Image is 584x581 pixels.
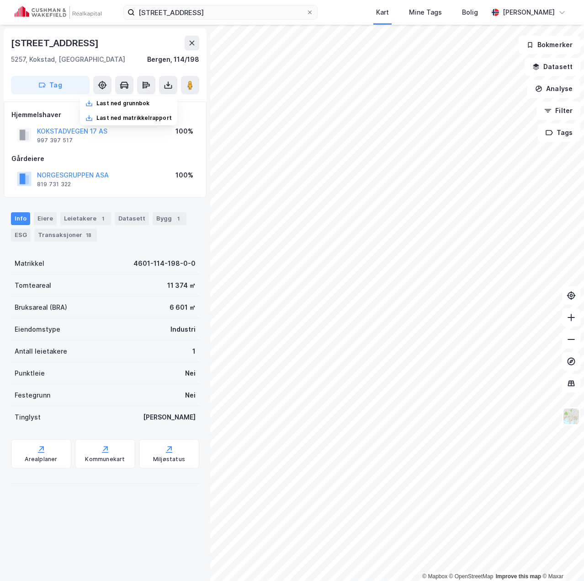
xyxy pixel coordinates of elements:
[174,214,183,223] div: 1
[536,102,580,120] button: Filter
[185,368,196,379] div: Nei
[153,212,186,225] div: Bygg
[11,36,101,50] div: [STREET_ADDRESS]
[135,5,306,19] input: Søk på adresse, matrikkel, gårdeiere, leietakere eller personer
[15,302,67,313] div: Bruksareal (BRA)
[37,137,73,144] div: 997 397 517
[192,346,196,357] div: 1
[462,7,478,18] div: Bolig
[96,100,149,107] div: Last ned grunnbok
[15,280,51,291] div: Tomteareal
[503,7,555,18] div: [PERSON_NAME]
[34,212,57,225] div: Eiere
[519,36,580,54] button: Bokmerker
[11,212,30,225] div: Info
[34,229,97,242] div: Transaksjoner
[15,368,45,379] div: Punktleie
[422,573,447,580] a: Mapbox
[85,456,125,463] div: Kommunekart
[153,456,185,463] div: Miljøstatus
[37,181,71,188] div: 819 731 322
[563,408,580,425] img: Z
[11,229,31,242] div: ESG
[96,114,172,122] div: Last ned matrikkelrapport
[15,412,41,423] div: Tinglyst
[409,7,442,18] div: Mine Tags
[538,124,580,142] button: Tags
[538,537,584,581] iframe: Chat Widget
[25,456,57,463] div: Arealplaner
[84,231,93,240] div: 18
[98,214,107,223] div: 1
[143,412,196,423] div: [PERSON_NAME]
[496,573,541,580] a: Improve this map
[167,280,196,291] div: 11 374 ㎡
[133,258,196,269] div: 4601-114-198-0-0
[15,324,60,335] div: Eiendomstype
[15,390,50,401] div: Festegrunn
[525,58,580,76] button: Datasett
[175,170,193,181] div: 100%
[15,346,67,357] div: Antall leietakere
[11,109,199,120] div: Hjemmelshaver
[170,302,196,313] div: 6 601 ㎡
[538,537,584,581] div: Kontrollprogram for chat
[527,80,580,98] button: Analyse
[147,54,199,65] div: Bergen, 114/198
[185,390,196,401] div: Nei
[15,6,101,19] img: cushman-wakefield-realkapital-logo.202ea83816669bd177139c58696a8fa1.svg
[11,153,199,164] div: Gårdeiere
[376,7,389,18] div: Kart
[15,258,44,269] div: Matrikkel
[11,76,90,94] button: Tag
[11,54,125,65] div: 5257, Kokstad, [GEOGRAPHIC_DATA]
[449,573,494,580] a: OpenStreetMap
[115,212,149,225] div: Datasett
[60,212,111,225] div: Leietakere
[170,324,196,335] div: Industri
[175,126,193,137] div: 100%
